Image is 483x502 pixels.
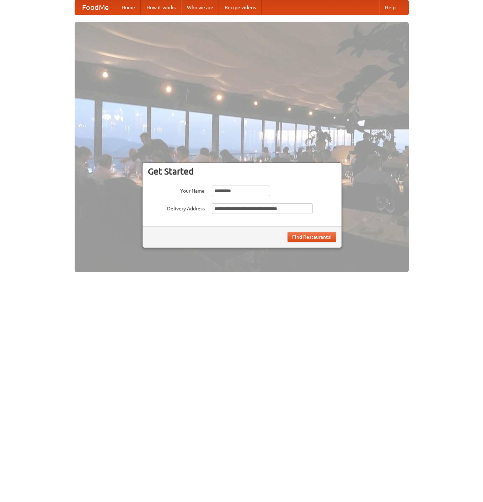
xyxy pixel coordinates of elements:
label: Your Name [148,186,205,194]
a: Help [379,0,401,15]
a: How it works [141,0,181,15]
h3: Get Started [148,166,336,177]
button: Find Restaurants! [288,232,336,242]
label: Delivery Address [148,203,205,212]
a: Home [116,0,141,15]
a: Who we are [181,0,219,15]
a: FoodMe [75,0,116,15]
a: Recipe videos [219,0,262,15]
